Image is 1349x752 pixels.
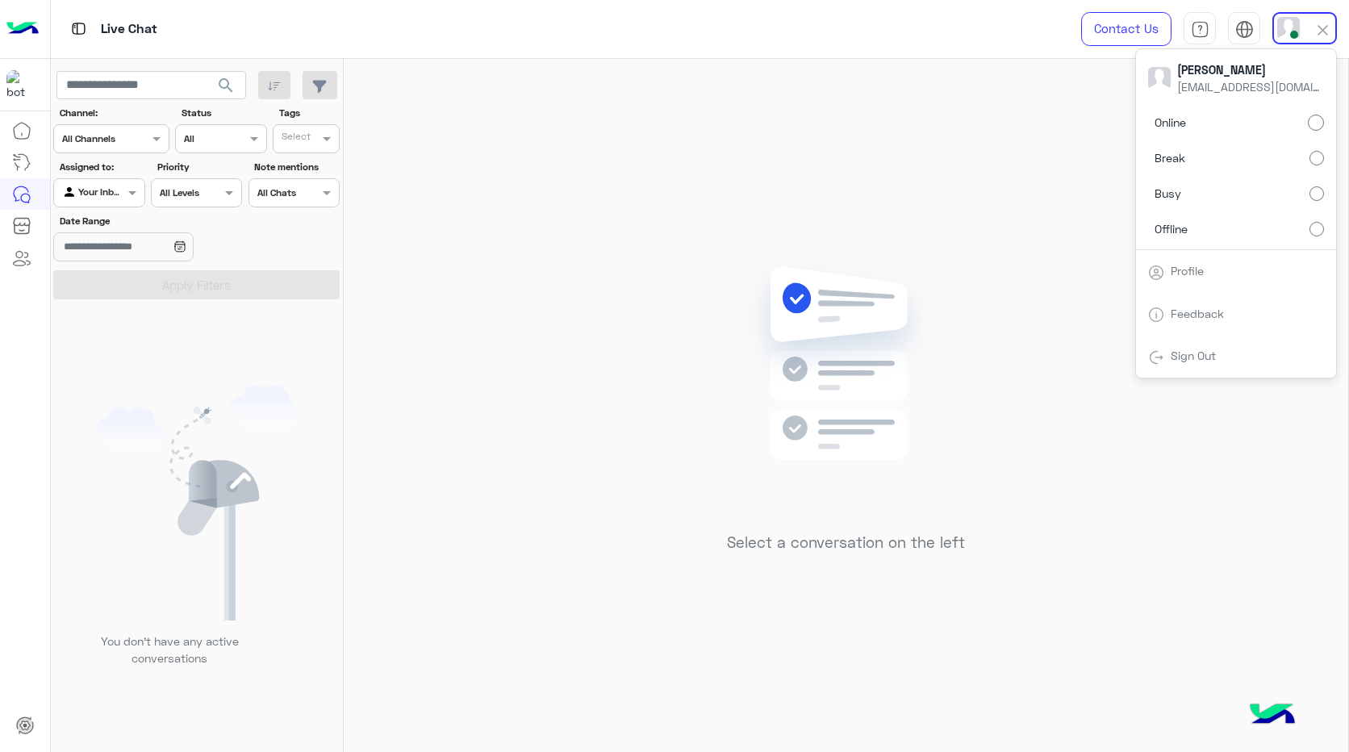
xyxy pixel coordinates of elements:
a: Feedback [1171,307,1224,320]
span: Online [1155,114,1186,131]
a: Profile [1171,264,1204,278]
label: Date Range [60,214,240,228]
label: Priority [157,160,240,174]
p: You don’t have any active conversations [88,633,251,667]
span: [PERSON_NAME] [1177,61,1322,78]
img: 322208621163248 [6,70,35,99]
a: tab [1184,12,1216,46]
div: Select [279,129,311,148]
img: tab [1191,20,1209,39]
label: Assigned to: [60,160,143,174]
label: Channel: [60,106,168,120]
img: tab [1235,20,1254,39]
img: tab [1148,349,1164,366]
span: Busy [1155,185,1181,202]
a: Sign Out [1171,349,1216,362]
img: close [1313,21,1332,40]
img: userImage [1148,67,1171,90]
a: Contact Us [1081,12,1171,46]
label: Tags [279,106,338,120]
span: search [216,76,236,95]
img: tab [1148,265,1164,281]
label: Status [182,106,265,120]
button: Apply Filters [53,270,340,299]
input: Busy [1309,186,1324,201]
img: userImage [1277,17,1300,40]
img: no messages [729,253,963,521]
img: tab [1148,307,1164,323]
span: [EMAIL_ADDRESS][DOMAIN_NAME] [1177,78,1322,95]
img: empty users [95,385,299,620]
h5: Select a conversation on the left [727,533,965,552]
span: Offline [1155,220,1188,237]
img: Logo [6,12,39,46]
button: search [207,71,246,106]
p: Live Chat [101,19,157,40]
img: hulul-logo.png [1244,687,1301,744]
input: Offline [1309,222,1324,236]
img: tab [69,19,89,39]
label: Note mentions [254,160,337,174]
span: Break [1155,149,1185,166]
input: Online [1308,115,1324,131]
input: Break [1309,151,1324,165]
